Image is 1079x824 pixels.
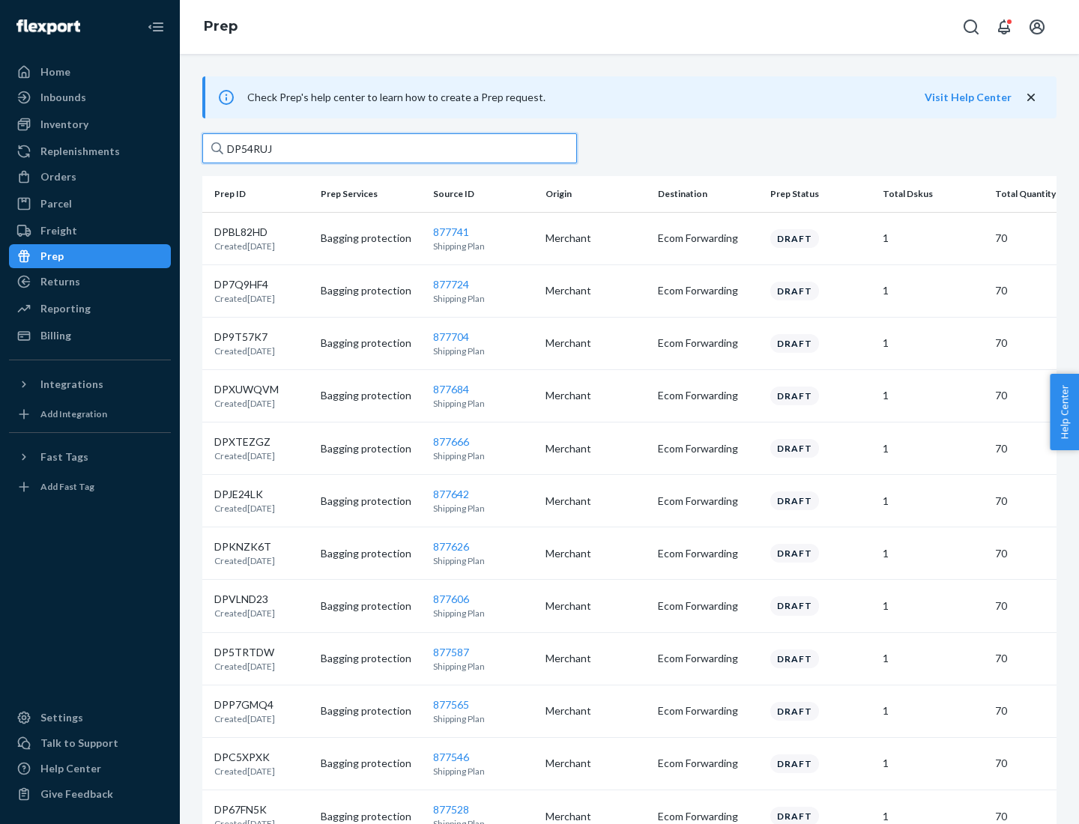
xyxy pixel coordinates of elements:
[192,5,250,49] ol: breadcrumbs
[40,377,103,392] div: Integrations
[545,651,646,666] p: Merchant
[658,546,758,561] p: Ecom Forwarding
[433,646,469,658] a: 877587
[433,803,469,816] a: 877528
[1022,12,1052,42] button: Open account menu
[433,225,469,238] a: 877741
[433,397,534,410] p: Shipping Plan
[40,64,70,79] div: Home
[321,703,421,718] p: Bagging protection
[321,651,421,666] p: Bagging protection
[883,441,983,456] p: 1
[883,283,983,298] p: 1
[658,756,758,771] p: Ecom Forwarding
[214,397,279,410] p: Created [DATE]
[433,345,534,357] p: Shipping Plan
[214,712,275,725] p: Created [DATE]
[40,408,107,420] div: Add Integration
[883,494,983,509] p: 1
[883,231,983,246] p: 1
[545,388,646,403] p: Merchant
[925,90,1012,105] button: Visit Help Center
[433,607,534,619] p: Shipping Plan
[40,249,64,264] div: Prep
[9,244,171,268] a: Prep
[321,494,421,509] p: Bagging protection
[9,192,171,216] a: Parcel
[658,283,758,298] p: Ecom Forwarding
[40,736,118,751] div: Talk to Support
[956,12,986,42] button: Open Search Box
[658,651,758,666] p: Ecom Forwarding
[433,278,469,291] a: 877724
[770,754,819,773] div: Draft
[321,388,421,403] p: Bagging protection
[214,240,275,252] p: Created [DATE]
[321,809,421,824] p: Bagging protection
[433,292,534,305] p: Shipping Plan
[16,19,80,34] img: Flexport logo
[9,219,171,243] a: Freight
[770,229,819,248] div: Draft
[321,441,421,456] p: Bagging protection
[214,554,275,567] p: Created [DATE]
[141,12,171,42] button: Close Navigation
[658,231,758,246] p: Ecom Forwarding
[321,546,421,561] p: Bagging protection
[770,282,819,300] div: Draft
[9,706,171,730] a: Settings
[539,176,652,212] th: Origin
[40,710,83,725] div: Settings
[9,782,171,806] button: Give Feedback
[214,765,275,778] p: Created [DATE]
[40,328,71,343] div: Billing
[433,383,469,396] a: 877684
[315,176,427,212] th: Prep Services
[214,502,275,515] p: Created [DATE]
[658,336,758,351] p: Ecom Forwarding
[433,488,469,500] a: 877642
[9,60,171,84] a: Home
[40,761,101,776] div: Help Center
[40,90,86,105] div: Inbounds
[433,660,534,673] p: Shipping Plan
[214,277,275,292] p: DP7Q9HF4
[770,387,819,405] div: Draft
[321,283,421,298] p: Bagging protection
[40,301,91,316] div: Reporting
[202,133,577,163] input: Search prep jobs
[214,449,275,462] p: Created [DATE]
[321,599,421,614] p: Bagging protection
[9,445,171,469] button: Fast Tags
[433,765,534,778] p: Shipping Plan
[433,593,469,605] a: 877606
[1050,374,1079,450] button: Help Center
[883,546,983,561] p: 1
[883,809,983,824] p: 1
[770,334,819,353] div: Draft
[770,491,819,510] div: Draft
[433,751,469,763] a: 877546
[658,809,758,824] p: Ecom Forwarding
[9,372,171,396] button: Integrations
[9,85,171,109] a: Inbounds
[433,554,534,567] p: Shipping Plan
[883,388,983,403] p: 1
[883,336,983,351] p: 1
[658,441,758,456] p: Ecom Forwarding
[214,645,275,660] p: DP5TRTDW
[545,546,646,561] p: Merchant
[433,712,534,725] p: Shipping Plan
[214,750,275,765] p: DPC5XPXK
[40,117,88,132] div: Inventory
[247,91,545,103] span: Check Prep's help center to learn how to create a Prep request.
[883,651,983,666] p: 1
[40,787,113,802] div: Give Feedback
[989,12,1019,42] button: Open notifications
[545,336,646,351] p: Merchant
[204,18,238,34] a: Prep
[9,165,171,189] a: Orders
[214,592,275,607] p: DPVLND23
[658,703,758,718] p: Ecom Forwarding
[770,702,819,721] div: Draft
